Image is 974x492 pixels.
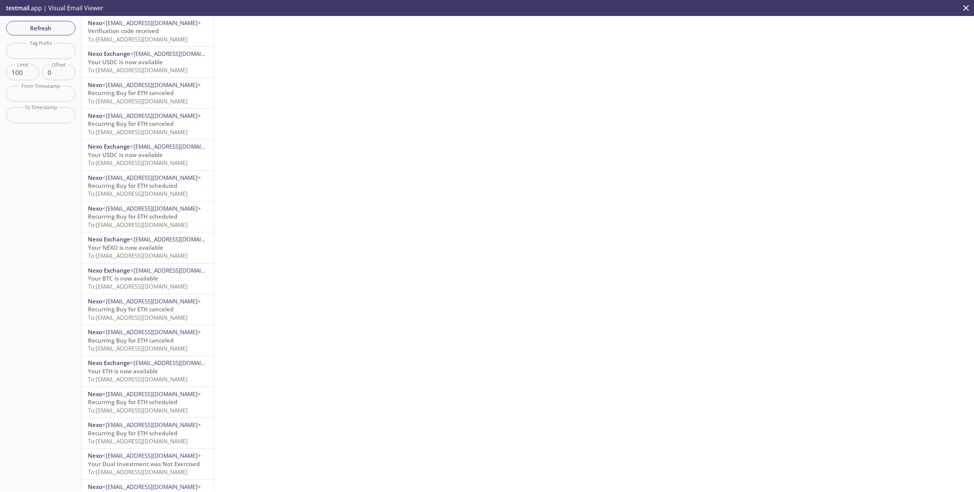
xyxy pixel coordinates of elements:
[88,35,188,43] span: To: [EMAIL_ADDRESS][DOMAIN_NAME]
[130,267,229,274] span: <[EMAIL_ADDRESS][DOMAIN_NAME]>
[88,174,102,181] span: Nexo
[88,182,177,189] span: Recurring Buy for ETH scheduled
[88,421,102,429] span: Nexo
[130,235,229,243] span: <[EMAIL_ADDRESS][DOMAIN_NAME]>
[88,120,173,127] span: Recurring Buy for ETH canceled
[88,97,188,105] span: To: [EMAIL_ADDRESS][DOMAIN_NAME]
[82,418,214,448] div: Nexo<[EMAIL_ADDRESS][DOMAIN_NAME]>Recurring Buy for ETH scheduledTo:[EMAIL_ADDRESS][DOMAIN_NAME]
[102,421,201,429] span: <[EMAIL_ADDRESS][DOMAIN_NAME]>
[82,449,214,479] div: Nexo<[EMAIL_ADDRESS][DOMAIN_NAME]>Your Dual Investment was Not ExercisedTo:[EMAIL_ADDRESS][DOMAIN...
[102,483,201,490] span: <[EMAIL_ADDRESS][DOMAIN_NAME]>
[88,283,188,290] span: To: [EMAIL_ADDRESS][DOMAIN_NAME]
[82,109,214,139] div: Nexo<[EMAIL_ADDRESS][DOMAIN_NAME]>Recurring Buy for ETH canceledTo:[EMAIL_ADDRESS][DOMAIN_NAME]
[88,336,173,344] span: Recurring Buy for ETH canceled
[12,23,69,33] span: Refresh
[88,305,173,313] span: Recurring Buy for ETH canceled
[88,275,158,282] span: Your BTC is now available
[88,159,188,167] span: To: [EMAIL_ADDRESS][DOMAIN_NAME]
[102,297,201,305] span: <[EMAIL_ADDRESS][DOMAIN_NAME]>
[88,390,102,398] span: Nexo
[88,328,102,336] span: Nexo
[88,66,188,74] span: To: [EMAIL_ADDRESS][DOMAIN_NAME]
[82,232,214,263] div: Nexo Exchange<[EMAIL_ADDRESS][DOMAIN_NAME]>Your NEXO is now availableTo:[EMAIL_ADDRESS][DOMAIN_NAME]
[88,468,188,476] span: To: [EMAIL_ADDRESS][DOMAIN_NAME]
[88,375,188,383] span: To: [EMAIL_ADDRESS][DOMAIN_NAME]
[88,205,102,212] span: Nexo
[88,244,163,251] span: Your NEXO is now available
[102,390,201,398] span: <[EMAIL_ADDRESS][DOMAIN_NAME]>
[130,359,229,367] span: <[EMAIL_ADDRESS][DOMAIN_NAME]>
[88,398,177,406] span: Recurring Buy for ETH scheduled
[88,235,130,243] span: Nexo Exchange
[88,50,130,57] span: Nexo Exchange
[102,19,201,27] span: <[EMAIL_ADDRESS][DOMAIN_NAME]>
[88,252,188,259] span: To: [EMAIL_ADDRESS][DOMAIN_NAME]
[82,140,214,170] div: Nexo Exchange<[EMAIL_ADDRESS][DOMAIN_NAME]>Your USDC is now availableTo:[EMAIL_ADDRESS][DOMAIN_NAME]
[82,356,214,386] div: Nexo Exchange<[EMAIL_ADDRESS][DOMAIN_NAME]>Your ETH is now availableTo:[EMAIL_ADDRESS][DOMAIN_NAME]
[88,213,177,220] span: Recurring Buy for ETH scheduled
[88,151,163,159] span: Your USDC is now available
[88,128,188,136] span: To: [EMAIL_ADDRESS][DOMAIN_NAME]
[102,112,201,119] span: <[EMAIL_ADDRESS][DOMAIN_NAME]>
[6,21,75,35] button: Refresh
[88,460,200,468] span: Your Dual Investment was Not Exercised
[130,50,229,57] span: <[EMAIL_ADDRESS][DOMAIN_NAME]>
[88,190,188,197] span: To: [EMAIL_ADDRESS][DOMAIN_NAME]
[88,367,158,375] span: Your ETH is now available
[88,437,188,445] span: To: [EMAIL_ADDRESS][DOMAIN_NAME]
[82,47,214,77] div: Nexo Exchange<[EMAIL_ADDRESS][DOMAIN_NAME]>Your USDC is now availableTo:[EMAIL_ADDRESS][DOMAIN_NAME]
[6,4,29,12] span: testmail
[82,263,214,294] div: Nexo Exchange<[EMAIL_ADDRESS][DOMAIN_NAME]>Your BTC is now availableTo:[EMAIL_ADDRESS][DOMAIN_NAME]
[88,297,102,305] span: Nexo
[130,143,229,150] span: <[EMAIL_ADDRESS][DOMAIN_NAME]>
[88,314,188,321] span: To: [EMAIL_ADDRESS][DOMAIN_NAME]
[102,328,201,336] span: <[EMAIL_ADDRESS][DOMAIN_NAME]>
[88,429,177,437] span: Recurring Buy for ETH scheduled
[88,58,163,66] span: Your USDC is now available
[88,143,130,150] span: Nexo Exchange
[102,452,201,459] span: <[EMAIL_ADDRESS][DOMAIN_NAME]>
[102,81,201,89] span: <[EMAIL_ADDRESS][DOMAIN_NAME]>
[88,359,130,367] span: Nexo Exchange
[82,16,214,46] div: Nexo<[EMAIL_ADDRESS][DOMAIN_NAME]>Verification code receivedTo:[EMAIL_ADDRESS][DOMAIN_NAME]
[88,112,102,119] span: Nexo
[88,27,159,35] span: Verification code received
[88,483,102,490] span: Nexo
[82,325,214,356] div: Nexo<[EMAIL_ADDRESS][DOMAIN_NAME]>Recurring Buy for ETH canceledTo:[EMAIL_ADDRESS][DOMAIN_NAME]
[82,387,214,417] div: Nexo<[EMAIL_ADDRESS][DOMAIN_NAME]>Recurring Buy for ETH scheduledTo:[EMAIL_ADDRESS][DOMAIN_NAME]
[88,344,188,352] span: To: [EMAIL_ADDRESS][DOMAIN_NAME]
[88,19,102,27] span: Nexo
[102,205,201,212] span: <[EMAIL_ADDRESS][DOMAIN_NAME]>
[88,406,188,414] span: To: [EMAIL_ADDRESS][DOMAIN_NAME]
[88,89,173,97] span: Recurring Buy for ETH canceled
[88,221,188,229] span: To: [EMAIL_ADDRESS][DOMAIN_NAME]
[102,174,201,181] span: <[EMAIL_ADDRESS][DOMAIN_NAME]>
[88,267,130,274] span: Nexo Exchange
[82,78,214,108] div: Nexo<[EMAIL_ADDRESS][DOMAIN_NAME]>Recurring Buy for ETH canceledTo:[EMAIL_ADDRESS][DOMAIN_NAME]
[82,171,214,201] div: Nexo<[EMAIL_ADDRESS][DOMAIN_NAME]>Recurring Buy for ETH scheduledTo:[EMAIL_ADDRESS][DOMAIN_NAME]
[82,294,214,325] div: Nexo<[EMAIL_ADDRESS][DOMAIN_NAME]>Recurring Buy for ETH canceledTo:[EMAIL_ADDRESS][DOMAIN_NAME]
[88,81,102,89] span: Nexo
[82,202,214,232] div: Nexo<[EMAIL_ADDRESS][DOMAIN_NAME]>Recurring Buy for ETH scheduledTo:[EMAIL_ADDRESS][DOMAIN_NAME]
[88,452,102,459] span: Nexo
